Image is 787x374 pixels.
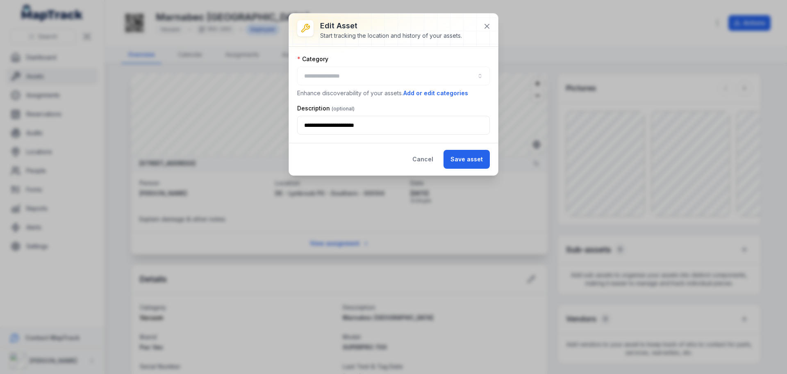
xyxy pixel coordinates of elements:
button: Cancel [405,150,440,169]
button: Add or edit categories [403,89,469,98]
button: Save asset [444,150,490,169]
p: Enhance discoverability of your assets. [297,89,490,98]
div: Start tracking the location and history of your assets. [320,32,462,40]
label: Category [297,55,328,63]
h3: Edit asset [320,20,462,32]
label: Description [297,104,355,112]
